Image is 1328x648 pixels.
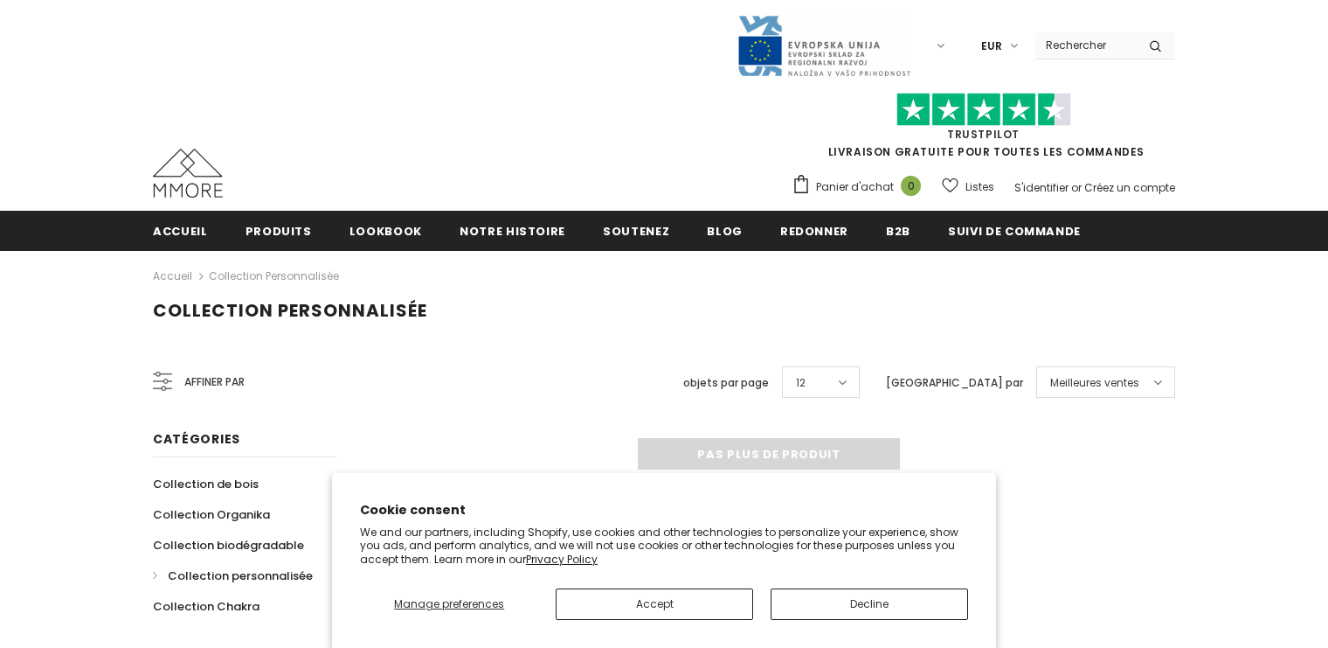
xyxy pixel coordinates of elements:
img: Javni Razpis [737,14,911,78]
a: Panier d'achat 0 [792,174,930,200]
span: Blog [707,223,743,240]
a: Collection Organika [153,499,270,530]
span: Manage preferences [394,596,504,611]
span: Redonner [780,223,848,240]
span: EUR [981,38,1002,55]
button: Accept [556,589,753,620]
a: Redonner [780,211,848,250]
span: Meilleures ventes [1050,374,1139,392]
a: S'identifier [1014,180,1069,195]
a: Collection biodégradable [153,530,304,561]
img: Cas MMORE [153,149,223,198]
a: Accueil [153,211,208,250]
span: Collection Organika [153,506,270,523]
label: [GEOGRAPHIC_DATA] par [886,374,1023,392]
span: B2B [886,223,910,240]
span: Catégories [153,430,240,448]
span: LIVRAISON GRATUITE POUR TOUTES LES COMMANDES [792,101,1175,159]
a: Collection personnalisée [209,268,339,283]
span: Listes [965,178,994,196]
a: soutenez [603,211,669,250]
a: Privacy Policy [526,552,598,567]
span: 12 [796,374,806,392]
span: Accueil [153,223,208,240]
a: Blog [707,211,743,250]
span: or [1071,180,1082,195]
span: Produits [246,223,312,240]
span: Collection personnalisée [153,298,427,323]
a: Lookbook [349,211,422,250]
label: objets par page [683,374,769,392]
a: B2B [886,211,910,250]
a: Suivi de commande [948,211,1081,250]
span: Panier d'achat [816,178,894,196]
a: Collection Chakra [153,591,259,622]
a: TrustPilot [947,127,1020,142]
h2: Cookie consent [360,501,968,519]
a: Notre histoire [460,211,565,250]
a: Javni Razpis [737,38,911,52]
a: Produits [246,211,312,250]
a: Accueil [153,266,192,287]
input: Search Site [1035,32,1136,58]
span: 0 [901,176,921,196]
a: Collection personnalisée [153,561,313,591]
span: Collection Chakra [153,598,259,615]
span: Collection biodégradable [153,537,304,554]
span: Notre histoire [460,223,565,240]
img: Faites confiance aux étoiles pilotes [896,93,1071,127]
button: Manage preferences [360,589,538,620]
p: We and our partners, including Shopify, use cookies and other technologies to personalize your ex... [360,526,968,567]
a: Listes [942,171,994,202]
a: Collection de bois [153,469,259,499]
span: Lookbook [349,223,422,240]
span: Affiner par [184,373,245,392]
span: soutenez [603,223,669,240]
a: Créez un compte [1084,180,1175,195]
span: Collection personnalisée [168,568,313,584]
span: Suivi de commande [948,223,1081,240]
span: Collection de bois [153,476,259,492]
button: Decline [771,589,968,620]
